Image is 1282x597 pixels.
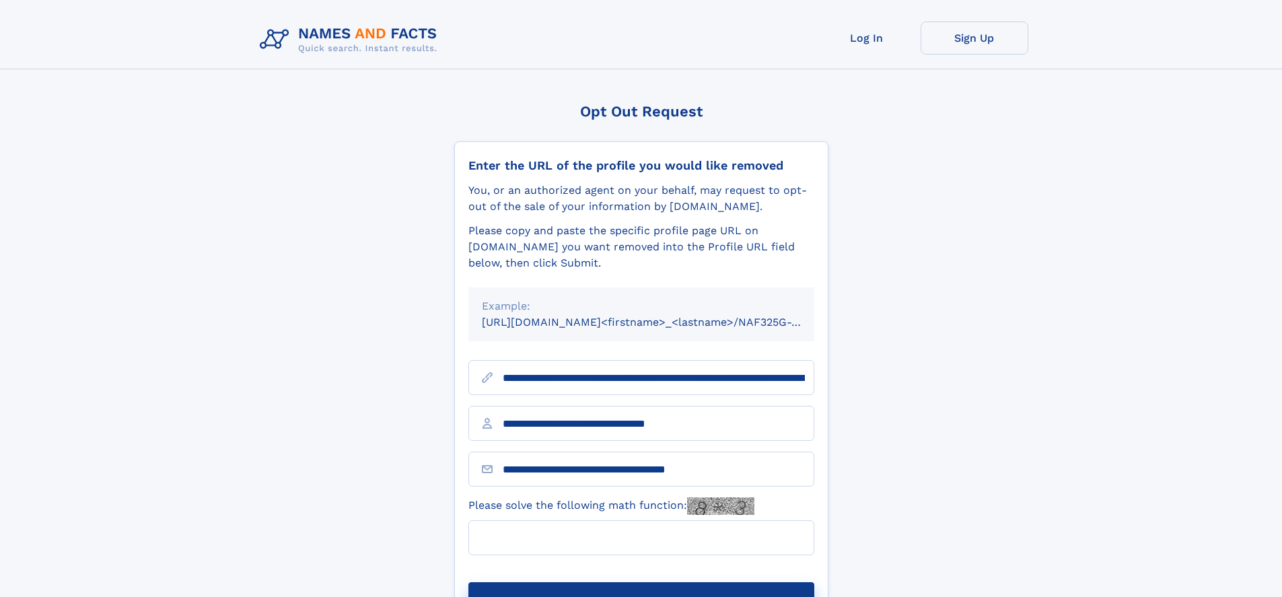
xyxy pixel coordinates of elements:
a: Sign Up [921,22,1028,55]
div: You, or an authorized agent on your behalf, may request to opt-out of the sale of your informatio... [468,182,814,215]
label: Please solve the following math function: [468,497,754,515]
div: Opt Out Request [454,103,828,120]
a: Log In [813,22,921,55]
div: Enter the URL of the profile you would like removed [468,158,814,173]
small: [URL][DOMAIN_NAME]<firstname>_<lastname>/NAF325G-xxxxxxxx [482,316,840,328]
img: Logo Names and Facts [254,22,448,58]
div: Please copy and paste the specific profile page URL on [DOMAIN_NAME] you want removed into the Pr... [468,223,814,271]
div: Example: [482,298,801,314]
